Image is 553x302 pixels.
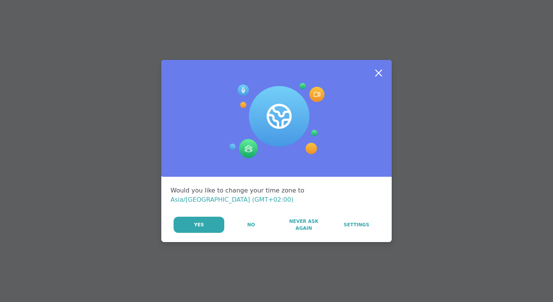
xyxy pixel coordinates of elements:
[278,217,329,233] button: Never Ask Again
[247,221,255,228] span: No
[281,218,326,232] span: Never Ask Again
[225,217,277,233] button: No
[171,196,293,203] span: Asia/[GEOGRAPHIC_DATA] (GMT+02:00)
[344,221,369,228] span: Settings
[171,186,382,204] div: Would you like to change your time zone to
[331,217,382,233] a: Settings
[194,221,204,228] span: Yes
[174,217,224,233] button: Yes
[228,83,325,158] img: Session Experience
